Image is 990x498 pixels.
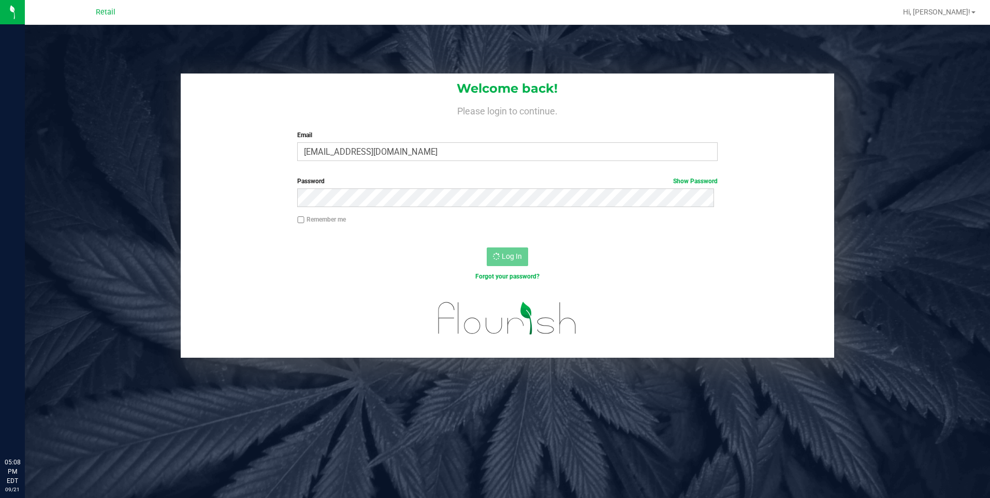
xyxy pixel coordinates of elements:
h4: Please login to continue. [181,104,835,116]
label: Remember me [297,215,346,224]
img: flourish_logo.svg [426,292,589,345]
p: 09/21 [5,486,20,493]
h1: Welcome back! [181,82,835,95]
span: Hi, [PERSON_NAME]! [903,8,970,16]
input: Remember me [297,216,304,224]
a: Show Password [673,178,718,185]
a: Forgot your password? [475,273,540,280]
span: Log In [502,252,522,260]
p: 05:08 PM EDT [5,458,20,486]
label: Email [297,130,718,140]
span: Retail [96,8,115,17]
button: Log In [487,247,528,266]
span: Password [297,178,325,185]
